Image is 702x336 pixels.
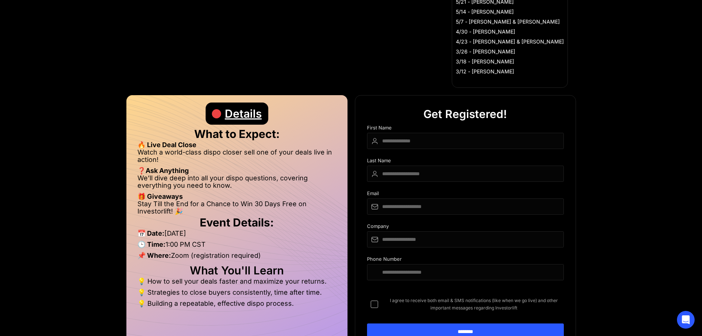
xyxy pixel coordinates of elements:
[367,191,564,198] div: Email
[137,300,336,307] li: 💡 Building a repeatable, effective dispo process.
[137,240,165,248] strong: 🕒 Time:
[137,252,171,259] strong: 📌 Where:
[423,103,507,125] div: Get Registered!
[137,278,336,289] li: 💡 How to sell your deals faster and maximize your returns.
[137,167,189,174] strong: ❓Ask Anything
[137,193,183,200] strong: 🎁 Giveaways
[367,125,564,133] div: First Name
[367,158,564,166] div: Last Name
[137,241,336,252] li: 1:00 PM CST
[137,200,336,215] li: Stay Till the End for a Chance to Win 30 Days Free on Investorlift! 🎉
[137,149,336,167] li: Watch a world-class dispo closer sell one of your deals live in action!
[677,311,695,329] div: Open Intercom Messenger
[194,127,280,141] strong: What to Expect:
[367,256,564,264] div: Phone Number
[137,289,336,300] li: 💡 Strategies to close buyers consistently, time after time.
[137,229,164,237] strong: 📅 Date:
[367,224,564,231] div: Company
[384,297,564,312] span: I agree to receive both email & SMS notifications (like when we go live) and other important mess...
[137,141,196,149] strong: 🔥 Live Deal Close
[137,252,336,263] li: Zoom (registration required)
[137,267,336,274] h2: What You'll Learn
[200,216,274,229] strong: Event Details:
[137,230,336,241] li: [DATE]
[137,174,336,193] li: We’ll dive deep into all your dispo questions, covering everything you need to know.
[225,103,262,125] div: Details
